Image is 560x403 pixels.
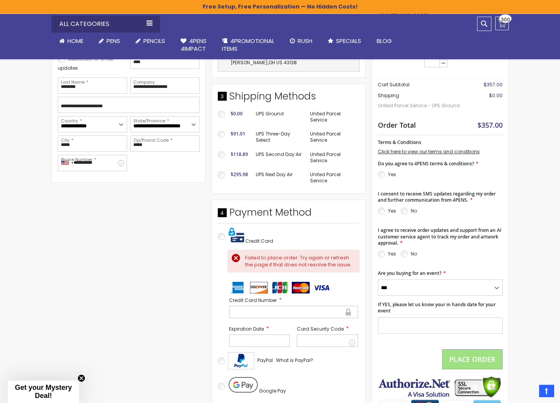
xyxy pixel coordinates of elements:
[245,254,352,268] div: Failed to place order. Try again or refresh the page if that does not resolve the issue.
[269,59,275,66] span: OH
[252,127,307,147] td: UPS Three-Day Select
[484,81,503,88] span: $357.00
[250,282,268,293] img: discover
[271,282,289,293] img: jcb
[477,120,503,130] span: $357.00
[231,171,248,178] span: $295.98
[298,37,312,45] span: Rush
[388,250,396,257] label: Yes
[252,168,307,188] td: UPS Next Day Air
[378,148,480,155] a: Click here to view our terms and conditions
[15,384,72,400] span: Get your Mystery Deal!
[306,107,359,127] td: United Parcel Service
[306,168,359,188] td: United Parcel Service
[377,37,392,45] span: Blog
[495,17,509,30] a: 300
[292,282,310,293] img: mastercard
[8,381,79,403] div: Get your Mystery Deal!Close teaser
[276,59,283,66] span: US
[297,325,358,333] label: Card Security Code
[107,37,120,45] span: Pens
[378,270,441,276] span: Are you buying for an event?
[369,33,400,50] a: Blog
[218,206,360,223] div: Payment Method
[378,301,496,314] span: If YES, please let us know your in hands date for your event
[58,55,114,71] span: Subscribe for email updates
[411,208,417,214] label: No
[181,37,207,53] span: 4Pens 4impact
[378,160,474,167] span: Do you agree to 4PENS terms & conditions?
[276,357,313,364] span: What is PayPal?
[411,250,417,257] label: No
[128,33,173,50] a: Pencils
[320,33,369,50] a: Specials
[231,110,243,117] span: $0.00
[229,325,290,333] label: Expiration Date
[231,130,245,137] span: $91.01
[501,16,510,23] span: 300
[52,33,91,50] a: Home
[313,282,331,293] img: visa
[378,79,464,90] th: Cart Subtotal
[378,227,501,246] span: I agree to receive order updates and support from an AI customer service agent to track my order ...
[378,119,416,130] strong: Order Total
[282,33,320,50] a: Rush
[229,227,244,243] img: Pay with credit card
[306,147,359,168] td: United Parcel Service
[388,208,396,214] label: Yes
[231,151,248,158] span: $118.89
[539,385,554,397] a: Top
[58,155,76,171] div: United States: +1
[245,238,273,244] span: Credit Card
[345,307,352,317] div: Secure transaction
[336,37,361,45] span: Specials
[173,33,214,58] a: 4Pens4impact
[228,352,254,369] img: Acceptance Mark
[218,90,360,107] div: Shipping Methods
[378,92,399,99] span: Shipping
[388,171,396,178] label: Yes
[259,388,286,394] span: Google Pay
[231,59,268,66] span: [PERSON_NAME]
[378,99,464,113] span: United Parcel Service - UPS Ground
[229,297,358,304] label: Credit Card Number
[252,147,307,168] td: UPS Second Day Air
[378,190,496,203] span: I consent to receive SMS updates regarding my order and further communication from 4PENS.
[252,107,307,127] td: UPS Ground
[276,356,313,365] a: What is PayPal?
[229,282,247,293] img: amex
[257,357,273,364] span: PayPal
[229,377,258,393] img: Pay with Google Pay
[91,33,128,50] a: Pens
[284,59,297,66] span: 43138
[378,139,421,146] span: Terms & Conditions
[67,37,83,45] span: Home
[52,15,160,33] div: All Categories
[489,92,503,99] span: $0.00
[214,33,282,58] a: 4PROMOTIONALITEMS
[306,127,359,147] td: United Parcel Service
[143,37,165,45] span: Pencils
[222,37,274,53] span: 4PROMOTIONAL ITEMS
[78,374,85,382] button: Close teaser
